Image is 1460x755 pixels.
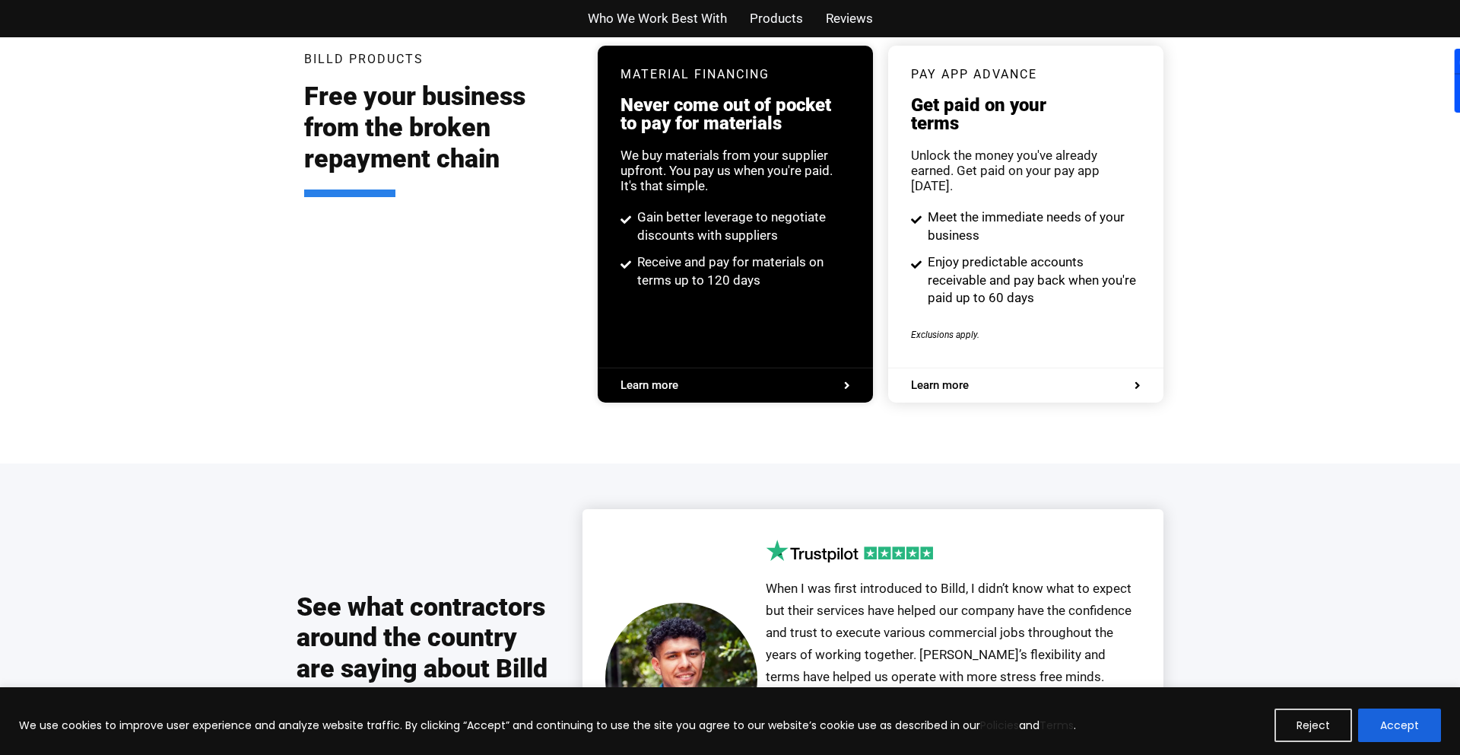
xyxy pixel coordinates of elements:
span: Exclusions apply. [911,330,979,340]
span: Meet the immediate needs of your business [924,209,1141,245]
h2: See what contractors around the country are saying about Billd [297,591,552,707]
h3: Get paid on your terms [911,96,1141,132]
div: We buy materials from your supplier upfront. You pay us when you're paid. It's that simple. [620,148,850,193]
h2: Free your business from the broken repayment chain [304,81,575,196]
span: Gain better leverage to negotiate discounts with suppliers [633,209,850,245]
div: Unlock the money you've already earned. Get paid on your pay app [DATE]. [911,148,1141,193]
a: Reviews [826,8,873,30]
p: We use cookies to improve user experience and analyze website traffic. By clicking “Accept” and c... [19,716,1076,734]
button: Reject [1274,709,1352,742]
a: Terms [1039,718,1074,733]
button: Accept [1358,709,1441,742]
span: Receive and pay for materials on terms up to 120 days [633,253,850,290]
h3: Never come out of pocket to pay for materials [620,96,850,132]
a: Products [750,8,803,30]
span: Learn more [620,380,678,391]
h3: Billd Products [304,53,424,65]
a: Learn more [911,380,1141,391]
span: Enjoy predictable accounts receivable and pay back when you're paid up to 60 days [924,253,1141,307]
a: Policies [980,718,1019,733]
a: Who We Work Best With [588,8,727,30]
span: Learn more [911,380,969,391]
h3: pay app advance [911,68,1141,81]
a: Learn more [620,380,850,391]
h3: Material Financing [620,68,850,81]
